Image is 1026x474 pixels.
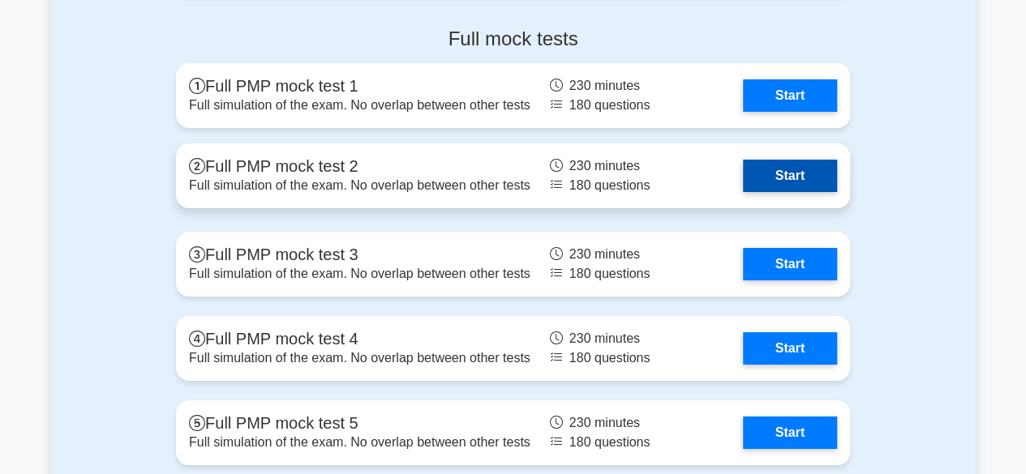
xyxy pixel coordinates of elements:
[743,332,837,365] a: Start
[743,416,837,449] a: Start
[743,160,837,192] a: Start
[176,28,850,51] h4: Full mock tests
[743,248,837,280] a: Start
[743,79,837,112] a: Start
